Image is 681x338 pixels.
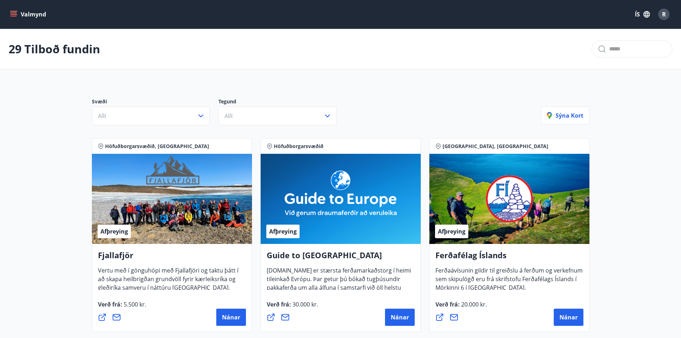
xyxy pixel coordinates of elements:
button: menu [9,8,49,21]
p: Svæði [92,98,218,107]
h4: Guide to [GEOGRAPHIC_DATA] [267,250,415,266]
span: 20.000 kr. [460,300,487,308]
span: Allt [224,112,233,120]
span: Verð frá : [98,300,146,314]
h4: Fjallafjör [98,250,246,266]
span: Nánar [391,313,409,321]
span: Verð frá : [435,300,487,314]
button: Nánar [385,309,415,326]
button: Allt [218,107,336,125]
button: Sýna kort [541,107,589,124]
h4: Ferðafélag Íslands [435,250,583,266]
span: Allt [98,112,107,120]
p: Sýna kort [547,112,583,119]
span: Höfuðborgarsvæðið [274,143,324,150]
button: R [655,6,672,23]
span: Nánar [222,313,240,321]
span: Ferðaávísunin gildir til greiðslu á ferðum og verkefnum sem skipulögð eru frá skrifstofu Ferðafél... [435,266,583,297]
span: Höfuðborgarsvæðið, [GEOGRAPHIC_DATA] [105,143,209,150]
span: [DOMAIN_NAME] er stærsta ferðamarkaðstorg í heimi tileinkað Evrópu. Þar getur þú bókað tugþúsundi... [267,266,411,314]
span: Nánar [559,313,578,321]
button: Nánar [554,309,583,326]
button: ÍS [631,8,654,21]
p: Tegund [218,98,345,107]
p: 29 Tilboð fundin [9,41,100,57]
span: [GEOGRAPHIC_DATA], [GEOGRAPHIC_DATA] [443,143,548,150]
span: 5.500 kr. [122,300,146,308]
span: Verð frá : [267,300,318,314]
span: Vertu með í gönguhópi með Fjallafjöri og taktu þátt í að skapa heilbrigðan grundvöll fyrir kærlei... [98,266,238,297]
span: 30.000 kr. [291,300,318,308]
button: Allt [92,107,210,125]
span: R [662,10,666,18]
span: Afþreying [100,227,128,235]
span: Afþreying [269,227,297,235]
button: Nánar [216,309,246,326]
span: Afþreying [438,227,465,235]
